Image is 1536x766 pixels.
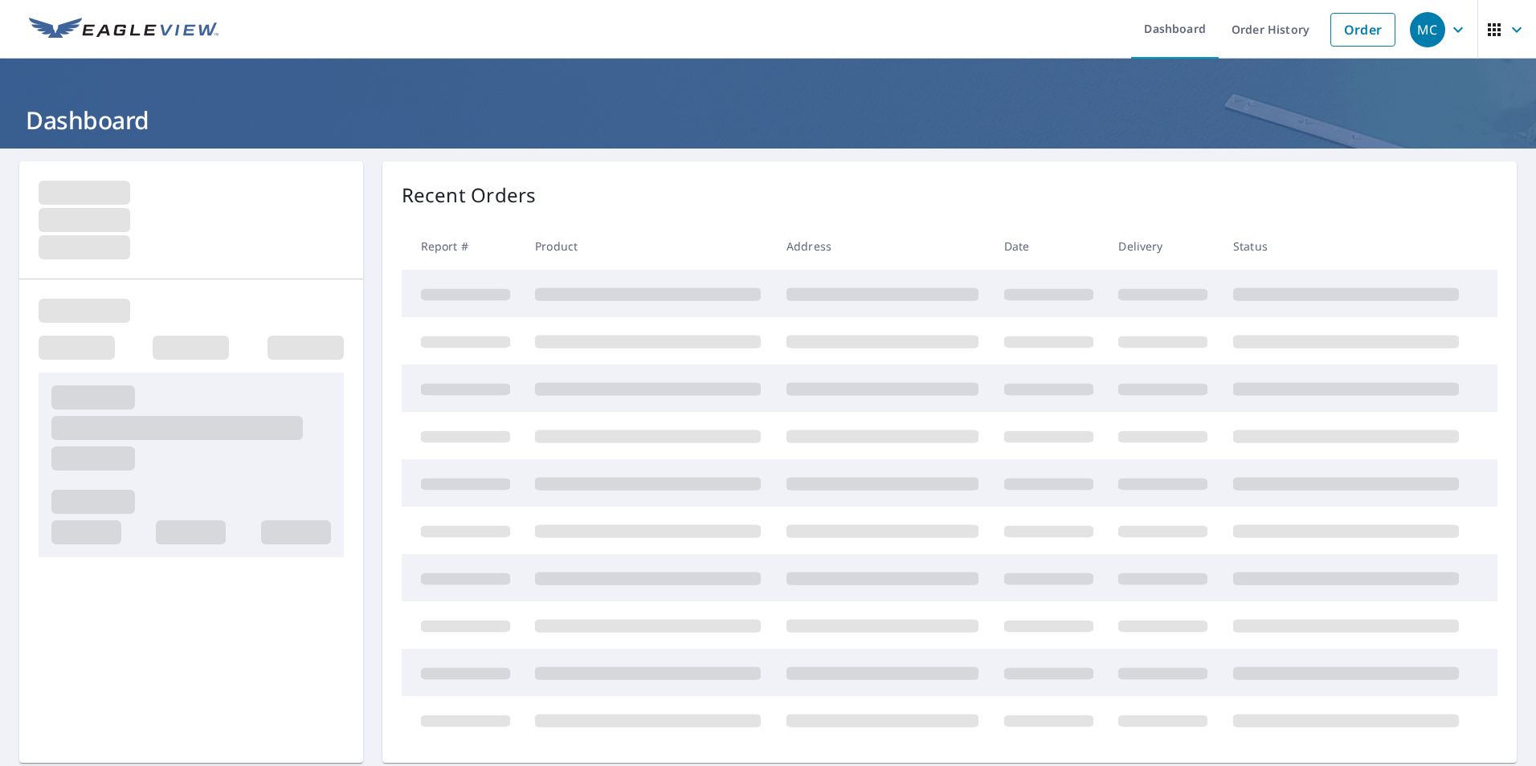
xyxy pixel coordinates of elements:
a: Order [1330,13,1395,47]
th: Date [991,222,1106,270]
th: Status [1220,222,1472,270]
th: Product [522,222,774,270]
th: Report # [402,222,523,270]
img: EV Logo [29,18,219,42]
th: Address [774,222,991,270]
div: MC [1410,12,1445,47]
h1: Dashboard [19,104,1517,136]
th: Delivery [1105,222,1220,270]
p: Recent Orders [402,181,537,210]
